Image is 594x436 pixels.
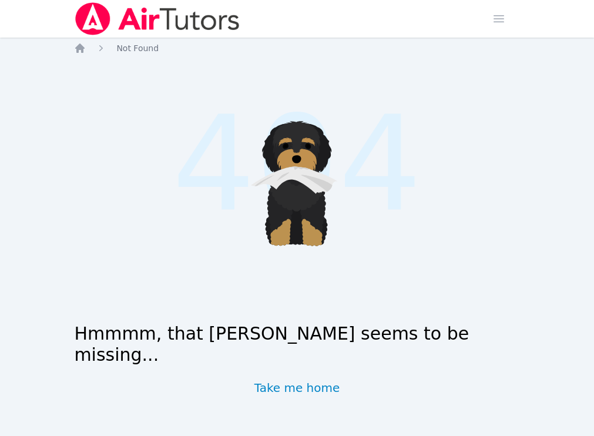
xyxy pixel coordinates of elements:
img: Air Tutors [74,2,240,35]
h1: Hmmmm, that [PERSON_NAME] seems to be missing... [74,323,519,365]
a: Not Found [116,42,159,54]
nav: Breadcrumb [74,42,519,54]
span: Not Found [116,43,159,53]
a: Take me home [254,380,340,396]
span: 404 [172,66,422,262]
